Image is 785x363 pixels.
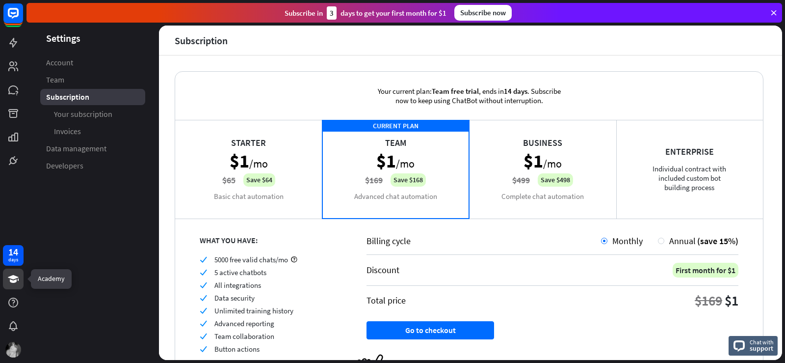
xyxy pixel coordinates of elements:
span: Button actions [214,344,260,354]
i: check [200,333,207,340]
span: Advanced reporting [214,319,274,328]
a: Data management [40,140,145,157]
div: Discount [366,264,399,276]
i: check [200,269,207,276]
div: WHAT YOU HAVE: [200,235,342,245]
a: Account [40,55,145,71]
div: 3 [327,6,337,20]
span: (save 15%) [697,235,738,247]
div: First month for $1 [673,263,738,278]
span: Account [46,57,73,68]
div: Total price [366,295,406,306]
header: Settings [26,31,159,45]
div: Subscription [175,35,228,46]
span: Team collaboration [214,332,274,341]
span: All integrations [214,280,261,290]
span: Monthly [612,235,643,247]
span: Subscription [46,92,89,102]
i: check [200,256,207,263]
span: Team [46,75,64,85]
span: Your subscription [54,109,112,119]
button: Go to checkout [366,321,494,339]
div: Subscribe now [454,5,512,21]
a: Developers [40,158,145,174]
span: 5 active chatbots [214,268,266,277]
div: days [8,256,18,263]
span: Data management [46,143,106,154]
span: Invoices [54,126,81,137]
span: Team free trial [432,86,479,96]
button: Open LiveChat chat widget [8,4,37,33]
a: Your subscription [40,106,145,122]
a: 14 days [3,245,24,266]
div: $1 [725,292,738,309]
div: $169 [695,292,722,309]
span: Chat with [750,337,774,347]
span: 5000 free valid chats/mo [214,255,288,264]
i: check [200,281,207,289]
span: support [750,344,774,353]
span: 14 days [504,86,527,96]
span: Developers [46,161,83,171]
i: check [200,307,207,314]
span: Unlimited training history [214,306,293,315]
i: check [200,320,207,327]
span: Annual [669,235,696,247]
div: Your current plan: , ends in . Subscribe now to keep using ChatBot without interruption. [364,72,575,120]
i: check [200,294,207,302]
a: Invoices [40,123,145,140]
a: Team [40,72,145,88]
i: check [200,345,207,353]
span: Data security [214,293,255,303]
div: Billing cycle [366,235,601,247]
div: 14 [8,248,18,256]
div: Subscribe in days to get your first month for $1 [285,6,446,20]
